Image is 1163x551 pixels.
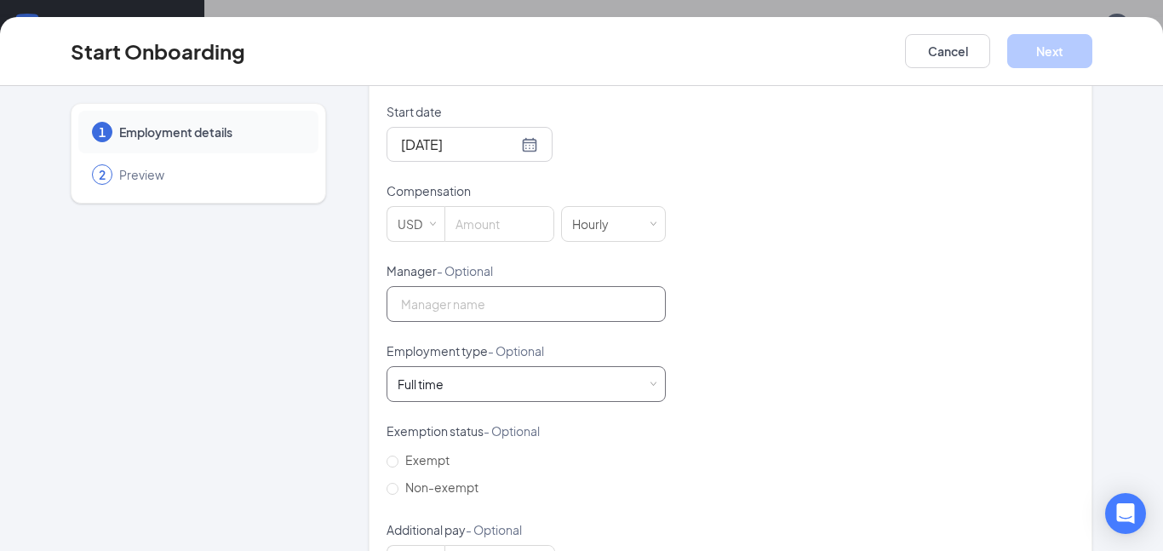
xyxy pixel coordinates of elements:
[572,207,621,241] div: Hourly
[437,263,493,278] span: - Optional
[387,422,666,439] p: Exemption status
[398,376,444,393] div: Full time
[387,182,666,199] p: Compensation
[119,123,301,141] span: Employment details
[71,37,245,66] h3: Start Onboarding
[466,522,522,537] span: - Optional
[398,452,456,468] span: Exempt
[387,521,666,538] p: Additional pay
[445,207,553,241] input: Amount
[387,286,666,322] input: Manager name
[387,262,666,279] p: Manager
[484,423,540,439] span: - Optional
[99,166,106,183] span: 2
[401,134,518,155] input: Oct 18, 2025
[398,376,455,393] div: [object Object]
[99,123,106,141] span: 1
[905,34,990,68] button: Cancel
[387,103,666,120] p: Start date
[398,479,485,495] span: Non-exempt
[1105,493,1146,534] div: Open Intercom Messenger
[398,207,434,241] div: USD
[488,343,544,359] span: - Optional
[387,342,666,359] p: Employment type
[119,166,301,183] span: Preview
[1007,34,1092,68] button: Next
